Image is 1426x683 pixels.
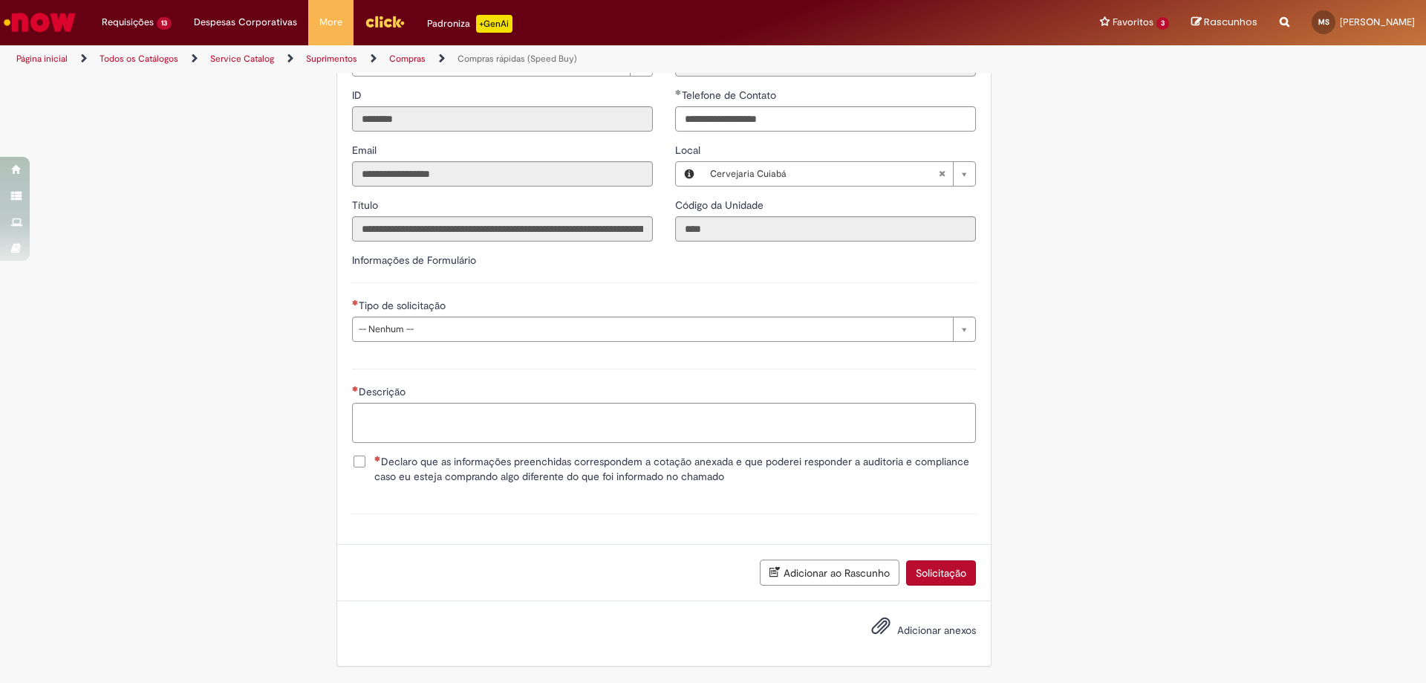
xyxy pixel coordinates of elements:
[1318,17,1329,27] span: MS
[319,15,342,30] span: More
[352,88,365,103] label: Somente leitura - ID
[100,53,178,65] a: Todos os Catálogos
[675,89,682,95] span: Obrigatório Preenchido
[210,53,274,65] a: Service Catalog
[352,198,381,213] label: Somente leitura - Título
[458,53,577,65] a: Compras rápidas (Speed Buy)
[352,253,476,267] label: Informações de Formulário
[476,15,512,33] p: +GenAi
[906,560,976,586] button: Solicitação
[867,612,894,647] button: Adicionar anexos
[710,162,938,186] span: Cervejaria Cuiabá
[359,299,449,312] span: Tipo de solicitação
[102,15,154,30] span: Requisições
[11,45,940,73] ul: Trilhas de página
[703,162,975,186] a: Cervejaria CuiabáLimpar campo Local
[897,624,976,638] span: Adicionar anexos
[675,216,976,242] input: Código da Unidade
[1113,15,1153,30] span: Favoritos
[157,17,172,30] span: 13
[931,162,953,186] abbr: Limpar campo Local
[427,15,512,33] div: Padroniza
[675,143,703,157] span: Local
[682,88,779,102] span: Telefone de Contato
[306,53,357,65] a: Suprimentos
[352,88,365,102] span: Somente leitura - ID
[352,161,653,187] input: Email
[1,7,78,37] img: ServiceNow
[359,317,945,341] span: -- Nenhum --
[352,300,359,305] span: Necessários
[194,15,297,30] span: Despesas Corporativas
[1156,17,1169,30] span: 3
[1204,15,1257,29] span: Rascunhos
[675,198,766,213] label: Somente leitura - Código da Unidade
[352,143,380,158] label: Somente leitura - Email
[1191,16,1257,30] a: Rascunhos
[352,216,653,242] input: Título
[676,162,703,186] button: Local, Visualizar este registro Cervejaria Cuiabá
[352,403,976,443] textarea: Descrição
[365,10,405,33] img: click_logo_yellow_360x200.png
[16,53,68,65] a: Página inicial
[760,560,899,586] button: Adicionar ao Rascunho
[352,386,359,392] span: Necessários
[374,456,381,462] span: Necessários
[1340,16,1415,28] span: [PERSON_NAME]
[352,106,653,132] input: ID
[359,385,408,398] span: Descrição
[675,106,976,132] input: Telefone de Contato
[374,454,976,484] span: Declaro que as informações preenchidas correspondem a cotação anexada e que poderei responder a a...
[389,53,426,65] a: Compras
